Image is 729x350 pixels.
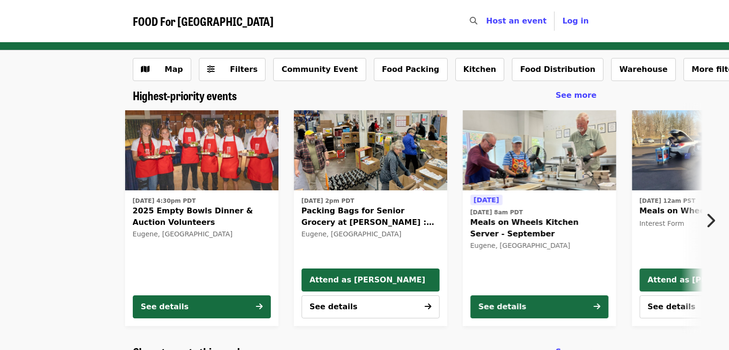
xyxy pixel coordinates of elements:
i: arrow-right icon [593,302,600,311]
span: FOOD For [GEOGRAPHIC_DATA] [133,12,274,29]
button: See details [301,295,440,318]
a: Packing Bags for Senior Grocery at Bailey Hill : October [294,110,447,191]
span: Interest Form [639,220,684,227]
button: Attend as [PERSON_NAME] [301,268,440,292]
time: [DATE] 8am PDT [470,208,523,217]
span: Packing Bags for Senior Grocery at [PERSON_NAME] : October [301,205,440,228]
button: Kitchen [455,58,505,81]
div: Eugene, [GEOGRAPHIC_DATA] [301,230,440,238]
button: Filters (0 selected) [199,58,266,81]
span: See details [648,302,695,311]
span: See more [555,91,596,100]
a: See details for "Meals on Wheels Kitchen Server - September" [463,110,616,326]
i: arrow-right icon [425,302,431,311]
span: Highest-priority events [133,87,237,104]
span: Meals on Wheels Kitchen Server - September [470,217,608,240]
i: sliders-h icon [207,65,215,74]
img: 2025 Empty Bowls Dinner & Auction Volunteers organized by FOOD For Lane County [125,110,278,191]
span: Attend as [PERSON_NAME] [310,274,431,286]
i: chevron-right icon [706,211,715,230]
time: [DATE] 12am PST [639,197,695,205]
a: Highest-priority events [133,89,237,103]
span: [DATE] [474,196,499,204]
span: Filters [230,65,258,74]
span: See details [310,302,358,311]
a: Host an event [486,16,546,25]
div: See details [478,301,526,313]
img: Packing Bags for Senior Grocery at Bailey Hill : October organized by FOOD For Lane County [294,110,447,191]
button: Show map view [133,58,191,81]
span: Log in [562,16,589,25]
button: See details [470,295,608,318]
i: search icon [470,16,477,25]
a: See more [555,90,596,101]
a: See details for "2025 Empty Bowls Dinner & Auction Volunteers" [125,110,278,326]
time: [DATE] 4:30pm PDT [133,197,196,205]
i: arrow-right icon [256,302,263,311]
time: [DATE] 2pm PDT [301,197,354,205]
button: Food Packing [374,58,448,81]
button: Community Event [273,58,366,81]
img: Meals on Wheels Kitchen Server - September organized by FOOD For Lane County [463,110,616,191]
span: 2025 Empty Bowls Dinner & Auction Volunteers [133,205,271,228]
a: See details for "Packing Bags for Senior Grocery at Bailey Hill : October" [301,194,440,240]
div: See details [141,301,189,313]
div: Highest-priority events [125,89,604,103]
button: Log in [555,12,596,31]
button: Food Distribution [512,58,603,81]
input: Search [483,10,491,33]
button: Next item [697,207,729,234]
div: Eugene, [GEOGRAPHIC_DATA] [470,242,608,250]
button: Warehouse [611,58,676,81]
div: Eugene, [GEOGRAPHIC_DATA] [133,230,271,238]
i: map icon [141,65,150,74]
button: See details [133,295,271,318]
span: Map [165,65,183,74]
a: FOOD For [GEOGRAPHIC_DATA] [133,14,274,28]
